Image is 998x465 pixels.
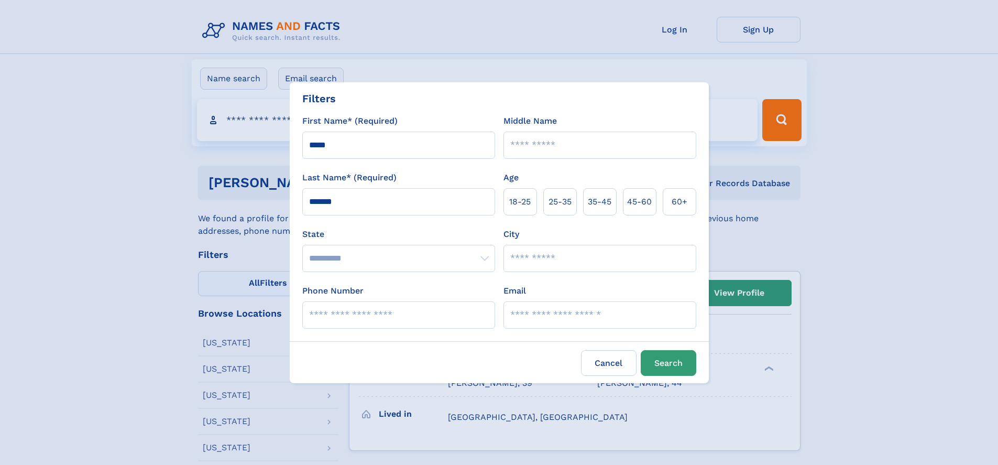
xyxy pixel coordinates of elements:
[549,196,572,208] span: 25‑35
[302,285,364,297] label: Phone Number
[503,285,526,297] label: Email
[503,171,519,184] label: Age
[302,228,495,241] label: State
[302,171,397,184] label: Last Name* (Required)
[503,115,557,127] label: Middle Name
[509,196,531,208] span: 18‑25
[581,350,637,376] label: Cancel
[641,350,696,376] button: Search
[672,196,687,208] span: 60+
[627,196,652,208] span: 45‑60
[503,228,519,241] label: City
[588,196,611,208] span: 35‑45
[302,91,336,106] div: Filters
[302,115,398,127] label: First Name* (Required)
